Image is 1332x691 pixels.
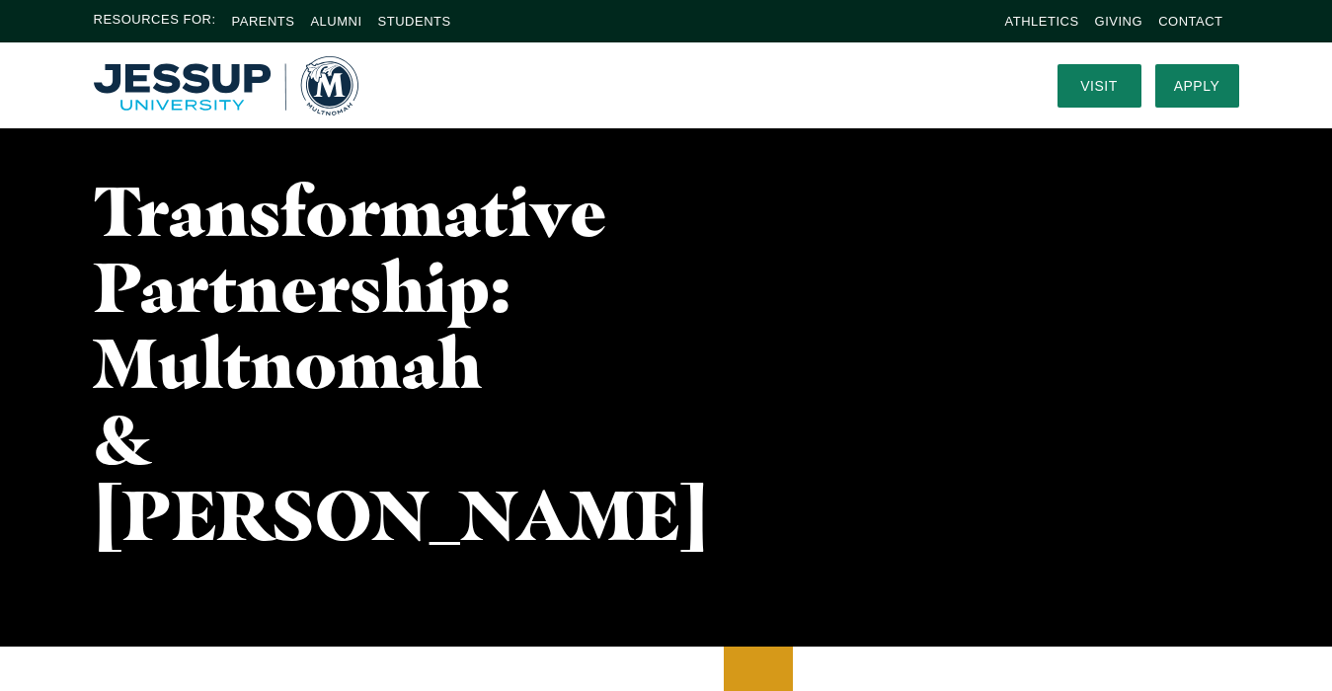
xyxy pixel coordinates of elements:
a: Alumni [310,14,361,29]
a: Visit [1058,64,1141,108]
a: Athletics [1005,14,1079,29]
h1: Transformative Partnership: Multnomah & [PERSON_NAME] [94,173,550,553]
a: Parents [232,14,295,29]
a: Giving [1095,14,1143,29]
a: Contact [1158,14,1222,29]
a: Students [378,14,451,29]
img: Multnomah University Logo [94,56,358,115]
span: Resources For: [94,10,216,33]
a: Home [94,56,358,115]
a: Apply [1155,64,1239,108]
